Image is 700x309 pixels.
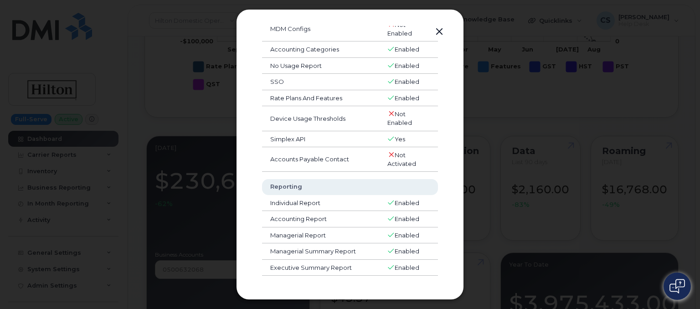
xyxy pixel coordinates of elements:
[387,151,416,167] span: Not Activated
[395,232,419,239] span: Enabled
[387,21,412,37] span: Not Enabled
[262,74,379,90] td: SSO
[395,215,419,222] span: Enabled
[262,227,379,244] td: Managerial Report
[262,243,379,260] td: Managerial Summary Report
[262,131,379,148] td: Simplex API
[262,260,379,276] td: Executive Summary Report
[395,247,419,255] span: Enabled
[262,195,379,211] td: Individual Report
[669,279,685,294] img: Open chat
[395,199,419,206] span: Enabled
[395,46,419,53] span: Enabled
[262,106,379,131] td: Device Usage Thresholds
[395,78,419,85] span: Enabled
[262,179,438,195] th: Reporting
[395,62,419,69] span: Enabled
[395,135,405,143] span: Yes
[395,94,419,102] span: Enabled
[262,17,379,41] td: MDM Configs
[262,41,379,58] td: Accounting Categories
[262,90,379,107] td: Rate Plans And Features
[262,211,379,227] td: Accounting Report
[395,264,419,271] span: Enabled
[262,58,379,74] td: No Usage Report
[387,110,412,126] span: Not Enabled
[262,147,379,172] td: Accounts Payable Contact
